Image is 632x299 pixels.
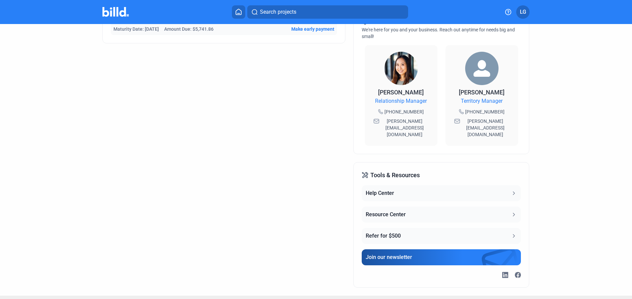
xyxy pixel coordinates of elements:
img: Territory Manager [465,52,499,85]
img: Billd Company Logo [102,7,129,17]
button: Join our newsletter [362,249,521,265]
button: LG [516,5,530,19]
img: Relationship Manager [384,52,418,85]
span: LG [520,8,526,16]
span: [PERSON_NAME] [378,89,424,96]
span: [PHONE_NUMBER] [384,108,424,115]
span: [PERSON_NAME] [459,89,505,96]
div: Join our newsletter [366,253,412,261]
span: Tools & Resources [370,171,420,180]
span: [PHONE_NUMBER] [465,108,505,115]
div: Help Center [366,189,394,197]
div: Refer for $500 [366,232,401,240]
span: Relationship Manager [375,97,427,105]
button: Refer for $500 [362,228,521,244]
div: Resource Center [366,211,406,219]
span: Maturity Date: [DATE] [113,26,159,32]
button: Help Center [362,185,521,201]
button: Make early payment [291,26,334,32]
span: [PERSON_NAME][EMAIL_ADDRESS][DOMAIN_NAME] [381,118,429,138]
span: Search projects [260,8,296,16]
span: [PERSON_NAME][EMAIL_ADDRESS][DOMAIN_NAME] [461,118,510,138]
span: Amount Due: $5,741.86 [164,26,214,32]
button: Search projects [247,5,408,19]
button: Resource Center [362,207,521,223]
span: We're here for you and your business. Reach out anytime for needs big and small! [362,27,515,39]
span: Territory Manager [461,97,503,105]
